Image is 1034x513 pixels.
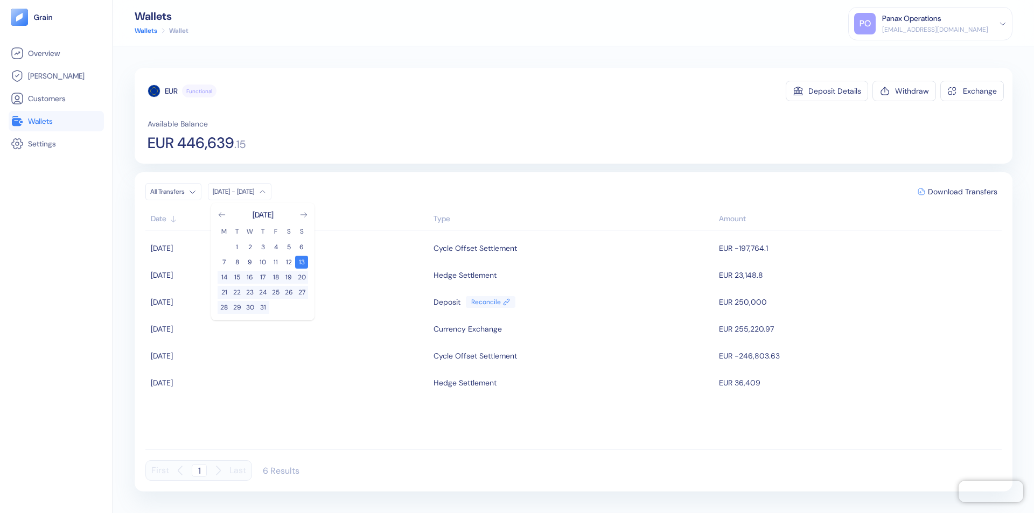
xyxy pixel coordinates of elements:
[148,118,208,129] span: Available Balance
[282,271,295,284] button: 19
[434,374,497,392] div: Hedge Settlement
[282,227,295,236] th: Saturday
[11,69,102,82] a: [PERSON_NAME]
[145,315,431,342] td: [DATE]
[28,93,66,104] span: Customers
[11,137,102,150] a: Settings
[295,241,308,254] button: 6
[716,342,1002,369] td: EUR -246,803.63
[145,262,431,289] td: [DATE]
[11,47,102,60] a: Overview
[716,235,1002,262] td: EUR -197,764.1
[151,213,428,224] div: Sort ascending
[434,239,517,257] div: Cycle Offset Settlement
[716,315,1002,342] td: EUR 255,220.97
[218,256,230,269] button: 7
[148,136,234,151] span: EUR 446,639
[928,188,997,195] span: Download Transfers
[719,213,996,224] div: Sort descending
[434,213,714,224] div: Sort ascending
[243,271,256,284] button: 16
[135,11,188,22] div: Wallets
[229,460,246,481] button: Last
[28,116,53,127] span: Wallets
[263,465,299,476] div: 6 Results
[434,293,460,311] div: Deposit
[295,271,308,284] button: 20
[151,460,169,481] button: First
[11,9,28,26] img: logo-tablet-V2.svg
[269,227,282,236] th: Friday
[256,301,269,314] button: 31
[434,320,502,338] div: Currency Exchange
[186,87,212,95] span: Functional
[213,187,254,196] div: [DATE] - [DATE]
[165,86,178,96] div: EUR
[243,256,256,269] button: 9
[28,71,85,81] span: [PERSON_NAME]
[269,286,282,299] button: 25
[269,256,282,269] button: 11
[466,296,515,308] a: Reconcile
[295,256,308,269] button: 13
[11,92,102,105] a: Customers
[269,241,282,254] button: 4
[282,286,295,299] button: 26
[786,81,868,101] button: Deposit Details
[28,138,56,149] span: Settings
[872,81,936,101] button: Withdraw
[145,235,431,262] td: [DATE]
[243,227,256,236] th: Wednesday
[256,286,269,299] button: 24
[940,81,1004,101] button: Exchange
[28,48,60,59] span: Overview
[218,286,230,299] button: 21
[256,241,269,254] button: 3
[230,241,243,254] button: 1
[913,184,1002,200] button: Download Transfers
[33,13,53,21] img: logo
[230,271,243,284] button: 15
[218,271,230,284] button: 14
[208,183,271,200] button: [DATE] - [DATE]
[434,266,497,284] div: Hedge Settlement
[230,301,243,314] button: 29
[256,271,269,284] button: 17
[243,241,256,254] button: 2
[895,87,929,95] div: Withdraw
[11,115,102,128] a: Wallets
[282,241,295,254] button: 5
[243,286,256,299] button: 23
[269,271,282,284] button: 18
[716,369,1002,396] td: EUR 36,409
[963,87,997,95] div: Exchange
[282,256,295,269] button: 12
[145,342,431,369] td: [DATE]
[959,481,1023,502] iframe: Chatra live chat
[295,227,308,236] th: Sunday
[145,369,431,396] td: [DATE]
[256,256,269,269] button: 10
[295,286,308,299] button: 27
[218,227,230,236] th: Monday
[299,210,308,219] button: Go to next month
[230,256,243,269] button: 8
[218,210,226,219] button: Go to previous month
[243,301,256,314] button: 30
[230,286,243,299] button: 22
[135,26,157,36] a: Wallets
[808,87,861,95] div: Deposit Details
[234,139,246,150] span: . 15
[882,13,941,24] div: Panax Operations
[256,227,269,236] th: Thursday
[716,262,1002,289] td: EUR 23,148.8
[253,209,274,220] div: [DATE]
[854,13,876,34] div: PO
[434,347,517,365] div: Cycle Offset Settlement
[145,289,431,315] td: [DATE]
[716,289,1002,315] td: EUR 250,000
[882,25,988,34] div: [EMAIL_ADDRESS][DOMAIN_NAME]
[230,227,243,236] th: Tuesday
